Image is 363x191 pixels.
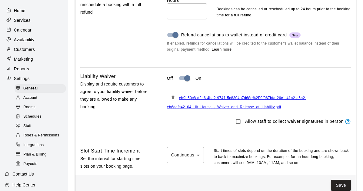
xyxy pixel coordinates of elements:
button: File must be a PDF with max upload size of 2MB [167,92,179,104]
h6: Slot Start Time Increment [80,147,140,155]
button: Save [331,180,351,191]
span: Rooms [23,104,35,110]
a: Roles & Permissions [15,131,68,140]
a: Customers [5,45,63,54]
h6: Liability Waiver [80,72,116,80]
div: Roles & Permissions [15,131,66,140]
p: Customers [14,46,35,52]
span: New [289,33,301,38]
a: Staff [15,122,68,131]
div: Schedules [15,112,66,121]
svg: Staff members will be able to display waivers to customers in person (via the calendar or custome... [345,119,351,125]
a: Home [5,6,63,15]
div: Payouts [15,160,66,168]
p: On [195,75,201,82]
div: Account [15,94,66,102]
div: General [15,84,66,93]
a: eb9b50c8-d2e6-4ba2-9741-5c8304a7d68e%2F9f967bfa-26c1-41a2-a6a2-eb6dafc42104_Hit_House_-_Waiver_an... [167,96,306,109]
div: Continuous [167,147,204,163]
a: Calendar [5,25,63,35]
p: Availability [14,37,35,43]
a: Marketing [5,55,63,64]
div: Rooms [15,103,66,112]
span: If enabled, refunds for cancellations will be credited to the customer's wallet balance instead o... [167,41,351,53]
p: Allow staff to collect waiver signatures in person [245,118,344,125]
a: Rooms [15,103,68,112]
p: Bookings can be cancelled or rescheduled up to 24 hours prior to the booking time for a full refund. [217,6,351,18]
div: Integrations [15,141,66,149]
p: Off [167,75,173,82]
a: Payouts [15,159,68,169]
a: Services [5,16,63,25]
a: Integrations [15,140,68,150]
span: General [23,85,38,92]
p: Reports [14,66,29,72]
span: Staff [23,123,31,129]
a: General [15,84,68,93]
span: Plan & Billing [23,152,46,158]
p: Settings [14,75,30,82]
span: Integrations [23,142,44,148]
span: Payouts [23,161,37,167]
a: Account [15,93,68,102]
a: Schedules [15,112,68,122]
a: Learn more [212,47,231,52]
div: Plan & Billing [15,150,66,159]
a: Plan & Billing [15,150,68,159]
span: Schedules [23,114,42,120]
p: Contact Us [12,171,34,177]
p: Marketing [14,56,33,62]
p: Display and require customers to agree to your liability waiver before they are allowed to make a... [80,80,151,111]
p: Calendar [14,27,32,33]
span: Roles & Permissions [23,132,59,139]
span: Account [23,95,37,101]
a: Settings [5,74,63,83]
p: Start times of slots depend on the duration of the booking and are shown back to back to maximize... [214,148,351,166]
p: Help Center [12,182,35,188]
p: Home [14,8,25,14]
div: Staff [15,122,66,130]
p: Services [14,17,31,23]
p: Set the interval for starting time slots on your booking page. [80,155,151,170]
a: Availability [5,35,63,44]
a: Reports [5,64,63,73]
span: Refund cancellations to wallet instead of credit card [181,32,301,38]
